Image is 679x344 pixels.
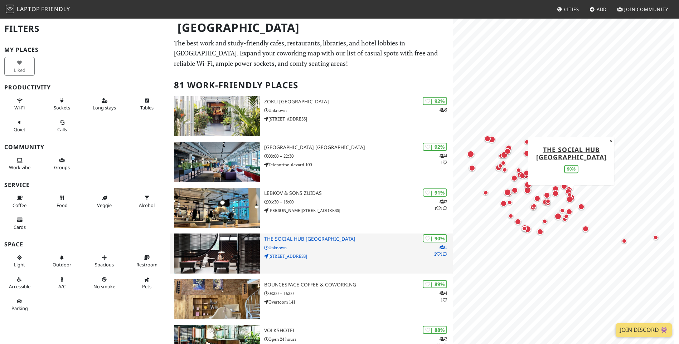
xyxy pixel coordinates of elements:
[264,290,453,297] p: 08:00 – 16:00
[264,99,453,105] h3: Zoku [GEOGRAPHIC_DATA]
[174,96,260,136] img: Zoku Amsterdam
[4,192,35,211] button: Coffee
[494,163,503,172] div: Map marker
[264,244,453,251] p: Unknown
[564,6,579,13] span: Cities
[500,166,509,174] div: Map marker
[58,283,66,290] span: Air conditioned
[518,171,527,180] div: Map marker
[566,184,575,193] div: Map marker
[89,95,120,114] button: Long stays
[47,274,77,293] button: A/C
[174,279,260,319] img: BounceSpace Coffee & Coworking
[536,145,606,161] a: The Social Hub [GEOGRAPHIC_DATA]
[561,215,569,223] div: Map marker
[264,116,453,122] p: [STREET_ADDRESS]
[89,192,120,211] button: Veggie
[542,191,552,200] div: Map marker
[558,206,567,215] div: Map marker
[614,3,671,16] a: Join Community
[174,38,448,69] p: The best work and study-friendly cafes, restaurants, libraries, and hotel lobbies in [GEOGRAPHIC_...
[423,97,447,105] div: | 92%
[566,193,576,203] div: Map marker
[434,198,447,212] p: 2 1 1
[264,161,453,168] p: Teleportboulevard 100
[423,326,447,334] div: | 88%
[4,95,35,114] button: Wi-Fi
[54,164,70,171] span: Group tables
[529,202,538,212] div: Map marker
[522,149,532,158] div: Map marker
[132,192,162,211] button: Alcohol
[434,244,447,257] p: 1 2 1
[553,211,563,221] div: Map marker
[170,142,452,182] a: Aristo Meeting Center Amsterdam | 92% 41 [GEOGRAPHIC_DATA] [GEOGRAPHIC_DATA] 08:00 – 22:30 Telepo...
[423,143,447,151] div: | 92%
[505,198,514,207] div: Map marker
[93,104,116,111] span: Long stays
[481,188,490,197] div: Map marker
[587,3,610,16] a: Add
[503,147,512,156] div: Map marker
[14,126,25,133] span: Quiet
[504,188,514,198] div: Map marker
[14,261,25,268] span: Natural light
[562,212,571,221] div: Map marker
[423,280,447,288] div: | 89%
[174,142,260,182] img: Aristo Meeting Center Amsterdam
[4,84,165,91] h3: Productivity
[4,182,165,188] h3: Service
[530,202,538,210] div: Map marker
[564,207,574,216] div: Map marker
[565,194,575,204] div: Map marker
[174,188,260,228] img: Lebkov & Sons Zuidas
[504,143,513,153] div: Map marker
[47,95,77,114] button: Sockets
[14,224,26,230] span: Credit cards
[264,282,453,288] h3: BounceSpace Coffee & Coworking
[142,283,151,290] span: Pet friendly
[496,162,505,170] div: Map marker
[53,261,71,268] span: Outdoor area
[4,214,35,233] button: Cards
[57,202,68,208] span: Food
[11,305,28,311] span: Parking
[172,18,451,38] h1: [GEOGRAPHIC_DATA]
[47,117,77,136] button: Calls
[4,117,35,136] button: Quiet
[535,227,545,236] div: Map marker
[4,252,35,271] button: Light
[4,144,165,151] h3: Community
[440,107,447,113] p: 5
[595,176,604,186] div: Map marker
[577,202,586,211] div: Map marker
[264,336,453,343] p: Open 24 hours
[497,152,505,160] div: Map marker
[47,192,77,211] button: Food
[41,5,70,13] span: Friendly
[170,96,452,136] a: Zoku Amsterdam | 92% 5 Zoku [GEOGRAPHIC_DATA] Unknown [STREET_ADDRESS]
[174,74,448,96] h2: 81 Work-Friendly Places
[170,188,452,228] a: Lebkov & Sons Zuidas | 91% 211 Lebkov & Sons Zuidas 06:30 – 18:00 [PERSON_NAME][STREET_ADDRESS]
[487,134,497,144] div: Map marker
[466,149,476,159] div: Map marker
[89,252,120,271] button: Spacious
[264,190,453,196] h3: Lebkov & Sons Zuidas
[520,223,530,233] div: Map marker
[4,154,35,173] button: Work vibe
[523,224,533,234] div: Map marker
[9,164,30,171] span: People working
[264,207,453,214] p: [PERSON_NAME][STREET_ADDRESS]
[505,187,513,196] div: Map marker
[624,6,668,13] span: Join Community
[607,137,614,144] button: Close popup
[93,283,115,290] span: Smoke free
[651,233,660,242] div: Map marker
[9,283,30,290] span: Accessible
[520,224,529,233] div: Map marker
[523,138,531,146] div: Map marker
[264,107,453,114] p: Unknown
[4,295,35,314] button: Parking
[89,274,120,293] button: No smoke
[523,180,533,190] div: Map marker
